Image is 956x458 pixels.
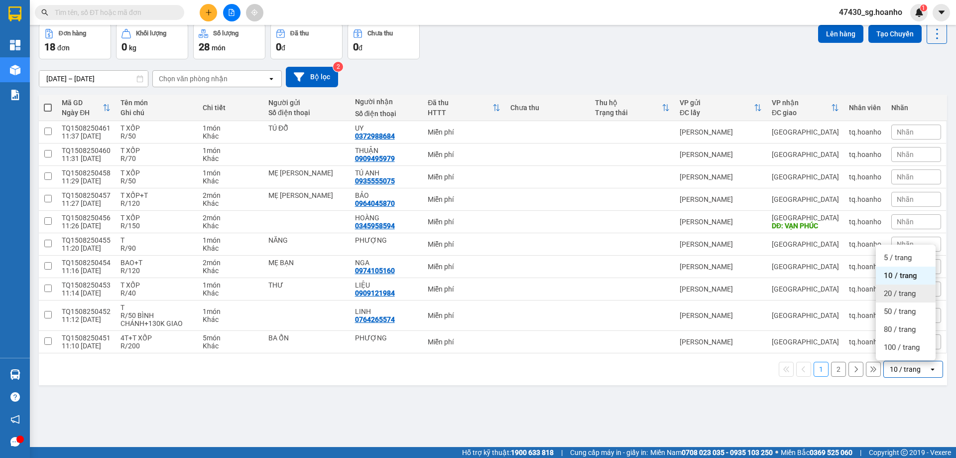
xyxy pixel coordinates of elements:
[120,281,193,289] div: T XỐP
[120,169,193,177] div: T XỐP
[428,311,500,319] div: Miễn phí
[62,259,111,267] div: TQ1508250454
[268,281,345,289] div: THƯ
[62,281,111,289] div: TQ1508250453
[10,437,20,447] span: message
[772,311,839,319] div: [GEOGRAPHIC_DATA]
[62,169,111,177] div: TQ1508250458
[205,9,212,16] span: plus
[355,191,418,199] div: BẢO
[884,324,916,334] span: 80 / trang
[203,244,258,252] div: Khác
[511,449,554,457] strong: 1900 633 818
[10,415,20,424] span: notification
[213,30,239,37] div: Số lượng
[203,236,258,244] div: 1 món
[680,109,754,117] div: ĐC lấy
[897,173,914,181] span: Nhãn
[62,267,111,275] div: 11:16 [DATE]
[62,342,111,350] div: 11:10 [DATE]
[10,369,20,380] img: warehouse-icon
[772,151,839,158] div: [GEOGRAPHIC_DATA]
[355,315,395,323] div: 0764265574
[680,99,754,107] div: VP gửi
[358,44,362,52] span: đ
[772,222,839,230] div: DĐ: VẠN PHÚC
[428,338,500,346] div: Miễn phí
[680,311,762,319] div: [PERSON_NAME]
[849,263,881,271] div: tq.hoanho
[193,23,265,59] button: Số lượng28món
[203,169,258,177] div: 1 món
[423,95,505,121] th: Toggle SortBy
[849,218,881,226] div: tq.hoanho
[120,311,193,327] div: R/50 BÌNH CHÁNH+130K GIAO
[290,30,309,37] div: Đã thu
[10,392,20,402] span: question-circle
[268,99,345,107] div: Người gửi
[781,447,852,458] span: Miền Bắc
[62,154,111,162] div: 11:31 [DATE]
[203,132,258,140] div: Khác
[897,218,914,226] span: Nhãn
[268,124,345,132] div: TÚ ĐỖ
[428,151,500,158] div: Miễn phí
[772,128,839,136] div: [GEOGRAPHIC_DATA]
[203,191,258,199] div: 2 món
[62,222,111,230] div: 11:26 [DATE]
[849,128,881,136] div: tq.hoanho
[203,214,258,222] div: 2 món
[772,263,839,271] div: [GEOGRAPHIC_DATA]
[680,338,762,346] div: [PERSON_NAME]
[120,244,193,252] div: R/90
[367,30,393,37] div: Chưa thu
[62,191,111,199] div: TQ1508250457
[62,334,111,342] div: TQ1508250451
[355,132,395,140] div: 0372988684
[428,195,500,203] div: Miễn phí
[276,41,281,53] span: 0
[680,263,762,271] div: [PERSON_NAME]
[772,195,839,203] div: [GEOGRAPHIC_DATA]
[120,147,193,154] div: T XỐP
[915,8,924,17] img: icon-new-feature
[428,285,500,293] div: Miễn phí
[136,30,166,37] div: Khối lượng
[62,147,111,154] div: TQ1508250460
[129,44,136,52] span: kg
[65,8,89,19] span: Nhận:
[595,99,662,107] div: Thu hộ
[8,9,24,20] span: Gửi:
[120,214,193,222] div: T XỐP
[200,4,217,21] button: plus
[62,177,111,185] div: 11:29 [DATE]
[120,99,193,107] div: Tên món
[62,289,111,297] div: 11:14 [DATE]
[120,132,193,140] div: R/50
[228,9,235,16] span: file-add
[203,289,258,297] div: Khác
[355,267,395,275] div: 0974105160
[39,71,148,87] input: Select a date range.
[333,62,343,72] sup: 2
[41,9,48,16] span: search
[772,240,839,248] div: [GEOGRAPHIC_DATA]
[849,173,881,181] div: tq.hoanho
[355,169,418,177] div: TÚ ANH
[286,67,338,87] button: Bộ lọc
[428,240,500,248] div: Miễn phí
[203,104,258,112] div: Chi tiết
[62,199,111,207] div: 11:27 [DATE]
[120,109,193,117] div: Ghi chú
[355,281,418,289] div: LIỆU
[355,259,418,267] div: NGA
[355,110,418,118] div: Số điện thoại
[267,75,275,83] svg: open
[897,195,914,203] span: Nhãn
[428,109,492,117] div: HTTT
[10,40,20,50] img: dashboard-icon
[8,8,58,32] div: TÂN PHÚ
[772,109,831,117] div: ĐC giao
[650,447,773,458] span: Miền Nam
[59,30,86,37] div: Đơn hàng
